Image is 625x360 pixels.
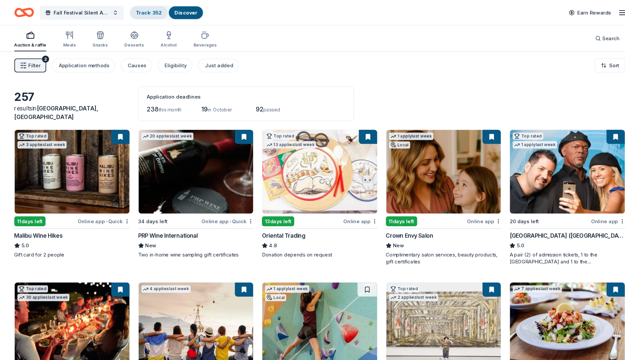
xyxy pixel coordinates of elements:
[100,40,114,45] div: Snacks
[133,57,150,65] div: Causes
[29,132,75,139] div: 3 applies last week
[26,55,56,68] button: Filter2
[542,6,589,18] a: Earn Rewards
[68,57,116,65] div: Application methods
[375,235,483,249] div: Complimentary salon services, beauty products, gift certificates
[378,267,406,274] div: Top rated
[570,55,599,68] button: Sort
[375,203,404,212] div: 11 days left
[52,52,59,59] div: 2
[258,203,289,212] div: 13 days left
[493,124,522,131] div: Top rated
[39,57,51,65] span: Filter
[130,26,148,48] button: Desserts
[265,226,273,234] span: 4.8
[29,124,58,131] div: Top rated
[100,26,114,48] button: Snacks
[151,87,336,95] div: Application deadlines
[143,235,251,242] div: Two in-home wine sampling gift certificates
[490,235,599,249] div: A pair (2) of admission tickets, 1 to the [GEOGRAPHIC_DATA] and 1 to the [GEOGRAPHIC_DATA]
[335,203,367,211] div: Online app
[145,267,192,274] div: 4 applies last week
[493,267,539,274] div: 7 applies last week
[151,99,162,106] span: 238
[375,265,482,343] img: Image for The Broad
[576,348,578,353] span: •
[143,346,172,355] div: 11 days left
[27,122,134,200] img: Image for Malibu Wine Hikes
[490,121,599,249] a: Image for Hollywood Wax Museum (Hollywood)Top rated1 applylast week20 days leftOnline app[GEOGRAP...
[258,235,367,242] div: Donation depends on request
[126,55,155,68] button: Causes
[375,121,483,249] a: Image for Crown Envy Salon1 applylast weekLocal11days leftOnline appCrown Envy SalonNewCompliment...
[72,40,84,45] div: Meals
[375,122,482,200] img: Image for Crown Envy Salon
[143,121,251,242] a: Image for PRP Wine International20 applieslast week34 days leftOnline app•QuickPRP Wine Internati...
[205,57,231,65] div: Just added
[228,205,229,210] span: •
[162,100,183,105] span: this month
[29,275,78,282] div: 30 applies last week
[378,133,397,139] div: Local
[451,203,482,211] div: Online app
[375,346,402,354] div: 27 days left
[202,99,208,106] span: 19
[490,203,518,211] div: 20 days left
[261,267,303,274] div: 1 apply last week
[26,40,56,45] div: Auction & raffle
[493,132,535,139] div: 1 apply last week
[143,265,250,343] img: Image for Let's Roam
[63,8,116,16] span: Fall Festival Silent Auction
[460,348,461,353] span: •
[565,29,599,43] button: Search
[26,346,54,354] div: 34 days left
[550,346,599,354] div: Online app Quick
[381,226,392,234] span: New
[164,40,178,45] div: Alcohol
[194,40,216,45] div: Beverages
[50,5,129,18] button: Fall Festival Silent Auction
[491,122,598,200] img: Image for Hollywood Wax Museum (Hollywood)
[259,265,366,343] img: Image for Sender One Climbing
[26,98,135,113] div: results
[72,26,84,48] button: Meals
[258,346,288,355] div: 11 days left
[253,99,260,106] span: 92
[261,124,290,131] div: Top rated
[378,124,419,131] div: 1 apply last week
[202,203,250,211] div: Online app Quick
[134,5,204,18] button: Track· 352Discover
[434,346,482,354] div: Online app Quick
[130,40,148,45] div: Desserts
[26,98,105,113] span: [GEOGRAPHIC_DATA], [GEOGRAPHIC_DATA]
[577,32,593,40] span: Search
[567,203,599,211] div: Online app
[260,100,276,105] span: passed
[112,205,114,210] span: •
[145,124,194,131] div: 20 applies last week
[584,57,593,65] span: Sort
[33,226,40,234] span: 5.0
[194,26,216,48] button: Beverages
[261,276,281,282] div: Local
[258,121,367,242] a: Image for Oriental TradingTop rated13 applieslast week13days leftOnline appOriental Trading4.8Don...
[164,26,178,48] button: Alcohol
[26,98,105,113] span: in
[219,346,250,354] div: Online app
[26,235,135,242] div: Gift card for 2 people
[176,9,198,15] a: Discover
[27,265,134,343] img: Image for CookinGenie
[62,55,121,68] button: Application methods
[86,346,135,354] div: Online app Quick
[86,203,135,211] div: Online app Quick
[375,217,419,225] div: Crown Envy Salon
[26,4,45,19] a: Home
[29,267,58,274] div: Top rated
[497,226,504,234] span: 5.0
[378,275,424,282] div: 2 applies last week
[26,26,56,48] button: Auction & raffle
[490,346,521,355] div: 13 days left
[26,217,71,225] div: Malibu Wine Hikes
[335,346,367,354] div: Online app
[208,100,231,105] span: in October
